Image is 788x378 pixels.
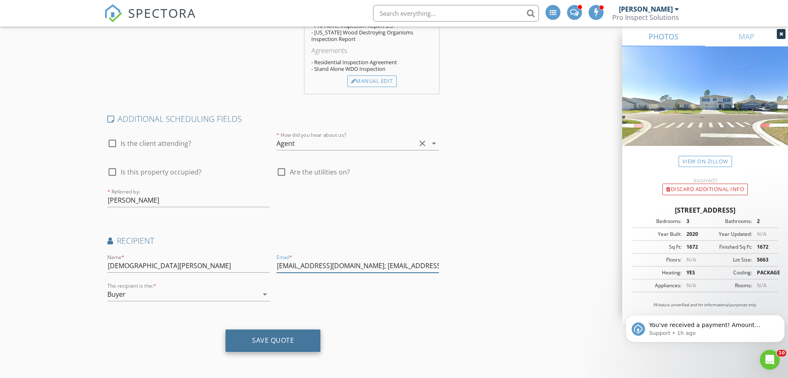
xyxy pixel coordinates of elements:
div: 3 [681,218,705,225]
div: 2 [752,218,776,225]
div: Sq Ft: [635,243,681,251]
div: PACKAGE [752,269,776,276]
span: 10 [777,350,786,356]
div: 1672 [681,243,705,251]
div: Heating: [635,269,681,276]
div: [PERSON_NAME] [619,5,673,13]
div: Incorrect? [622,177,788,184]
span: SPECTORA [128,4,196,22]
span: N/A [686,282,696,289]
div: Save Quote [252,336,294,344]
span: Are the utilities on? [290,168,350,176]
a: MAP [705,27,788,46]
div: Appliances: [635,282,681,289]
iframe: Intercom live chat [760,350,780,370]
input: Search everything... [373,5,539,22]
a: View on Zillow [679,156,732,167]
a: SPECTORA [104,11,196,29]
div: Bedrooms: [635,218,681,225]
img: streetview [622,46,788,166]
div: Agreements [311,46,432,56]
span: N/A [686,256,696,263]
h4: Recipient [107,235,439,246]
div: - [US_STATE] Wood Destroying Organisms Inspection Report [311,29,432,42]
div: [STREET_ADDRESS] [632,205,778,215]
div: Pro Inspect Solutions [612,13,679,22]
div: 2020 [681,230,705,238]
i: clear [417,138,427,148]
div: Bathrooms: [705,218,752,225]
div: Year Built: [635,230,681,238]
i: arrow_drop_down [429,138,439,148]
div: Year Updated: [705,230,752,238]
div: Floors: [635,256,681,264]
input: Referred by: [107,194,270,207]
div: YES [681,269,705,276]
div: Cooling: [705,269,752,276]
div: - Stand Alone WDO Inspection [311,65,432,72]
div: - Residential Inspection Agreement [311,59,432,65]
h4: ADDITIONAL SCHEDULING FIELDS [107,114,439,124]
span: Is this property occupied? [121,168,201,176]
span: N/A [757,230,766,237]
div: Rooms: [705,282,752,289]
i: arrow_drop_down [260,289,270,299]
div: Buyer [107,291,126,298]
iframe: Intercom notifications message [622,298,788,356]
span: Is the client attending? [121,139,191,148]
div: 5663 [752,256,776,264]
div: Finished Sq Ft: [705,243,752,251]
span: N/A [757,282,766,289]
div: Discard Additional info [662,184,748,195]
div: Agent [276,140,295,147]
div: 1672 [752,243,776,251]
a: PHOTOS [622,27,705,46]
div: Lot Size: [705,256,752,264]
div: Manual Edit [347,75,397,87]
img: The Best Home Inspection Software - Spectora [104,4,122,22]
